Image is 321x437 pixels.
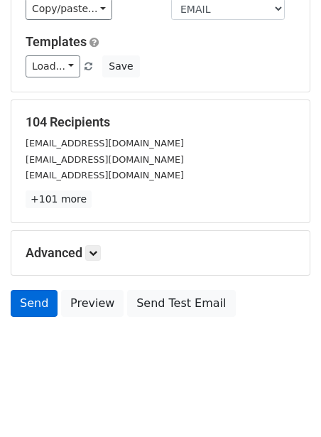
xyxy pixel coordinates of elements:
a: Load... [26,55,80,77]
a: Send Test Email [127,290,235,317]
iframe: Chat Widget [250,369,321,437]
a: +101 more [26,190,92,208]
small: [EMAIL_ADDRESS][DOMAIN_NAME] [26,170,184,180]
a: Templates [26,34,87,49]
small: [EMAIL_ADDRESS][DOMAIN_NAME] [26,138,184,149]
a: Send [11,290,58,317]
a: Preview [61,290,124,317]
button: Save [102,55,139,77]
h5: 104 Recipients [26,114,295,130]
small: [EMAIL_ADDRESS][DOMAIN_NAME] [26,154,184,165]
h5: Advanced [26,245,295,261]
